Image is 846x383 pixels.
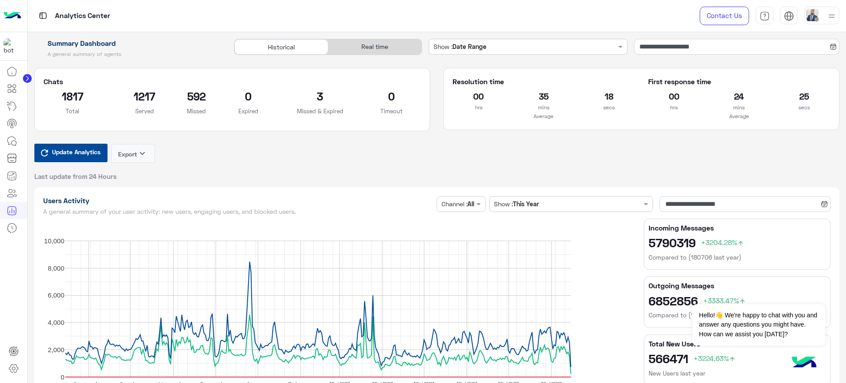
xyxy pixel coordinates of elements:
[4,7,21,25] img: Logo
[648,89,700,103] h2: 00
[700,7,749,25] a: Contact Us
[826,11,837,22] img: profile
[328,39,422,55] div: Real time
[806,9,819,21] img: userImage
[219,107,278,115] p: Expired
[453,103,505,112] p: hrs
[778,89,830,103] h2: 25
[453,89,505,103] h2: 00
[48,264,64,271] text: 8,000
[44,89,102,103] h2: 1817
[713,89,765,103] h2: 24
[649,351,826,365] h2: 566471
[187,89,206,103] h2: 592
[649,223,826,232] h5: Incoming Messages
[115,89,174,103] h2: 1217
[363,107,421,115] p: Timeout
[649,253,826,262] h6: Compared to (180706 last year)
[60,373,64,380] text: 0
[34,39,224,48] h1: Summary Dashboard
[4,38,19,54] img: 1403182699927242
[648,77,830,86] h5: First response time
[291,107,349,115] p: Missed & Expired
[453,112,634,121] p: Average
[518,89,570,103] h2: 35
[187,107,206,115] p: Missed
[583,89,635,103] h2: 18
[137,148,148,159] i: keyboard_arrow_down
[760,11,770,21] img: tab
[34,144,108,162] button: Update Analytics
[48,346,64,353] text: 2,000
[649,235,826,249] h2: 5790319
[518,103,570,112] p: mins
[234,39,328,55] div: Historical
[701,238,744,246] span: +3204.28%
[649,369,826,378] h6: New Users last year
[219,89,278,103] h2: 0
[43,208,434,215] h5: A general summary of your user activity: new users, engaging users, and blocked users.
[48,291,64,299] text: 6,000
[55,10,110,22] p: Analytics Center
[363,89,421,103] h2: 0
[50,146,103,158] span: Update Analytics
[649,281,826,290] h5: Outgoing Messages
[44,237,64,244] text: 10,000
[649,311,826,320] h6: Compared to (180706 last year)
[784,11,794,21] img: tab
[34,172,117,181] span: Last update from 24 Hours
[713,103,765,112] p: mins
[692,304,825,346] span: Hello!👋 We're happy to chat with you and answer any questions you might have. How can we assist y...
[694,354,736,362] span: +3224.63%
[649,294,826,308] h2: 6852856
[111,144,155,163] button: Exportkeyboard_arrow_down
[778,103,830,112] p: secs
[648,103,700,112] p: hrs
[44,107,102,115] p: Total
[789,348,820,379] img: hulul-logo.png
[43,196,434,205] h1: Users Activity
[649,339,826,348] h5: Total New Users
[37,10,48,21] img: tab
[34,51,224,58] h5: A general summary of agents
[648,112,830,121] p: Average
[48,319,64,326] text: 4,000
[453,77,634,86] h5: Resolution time
[44,77,421,86] h5: Chats
[115,107,174,115] p: Served
[583,103,635,112] p: secs
[756,7,773,25] a: tab
[291,89,349,103] h2: 3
